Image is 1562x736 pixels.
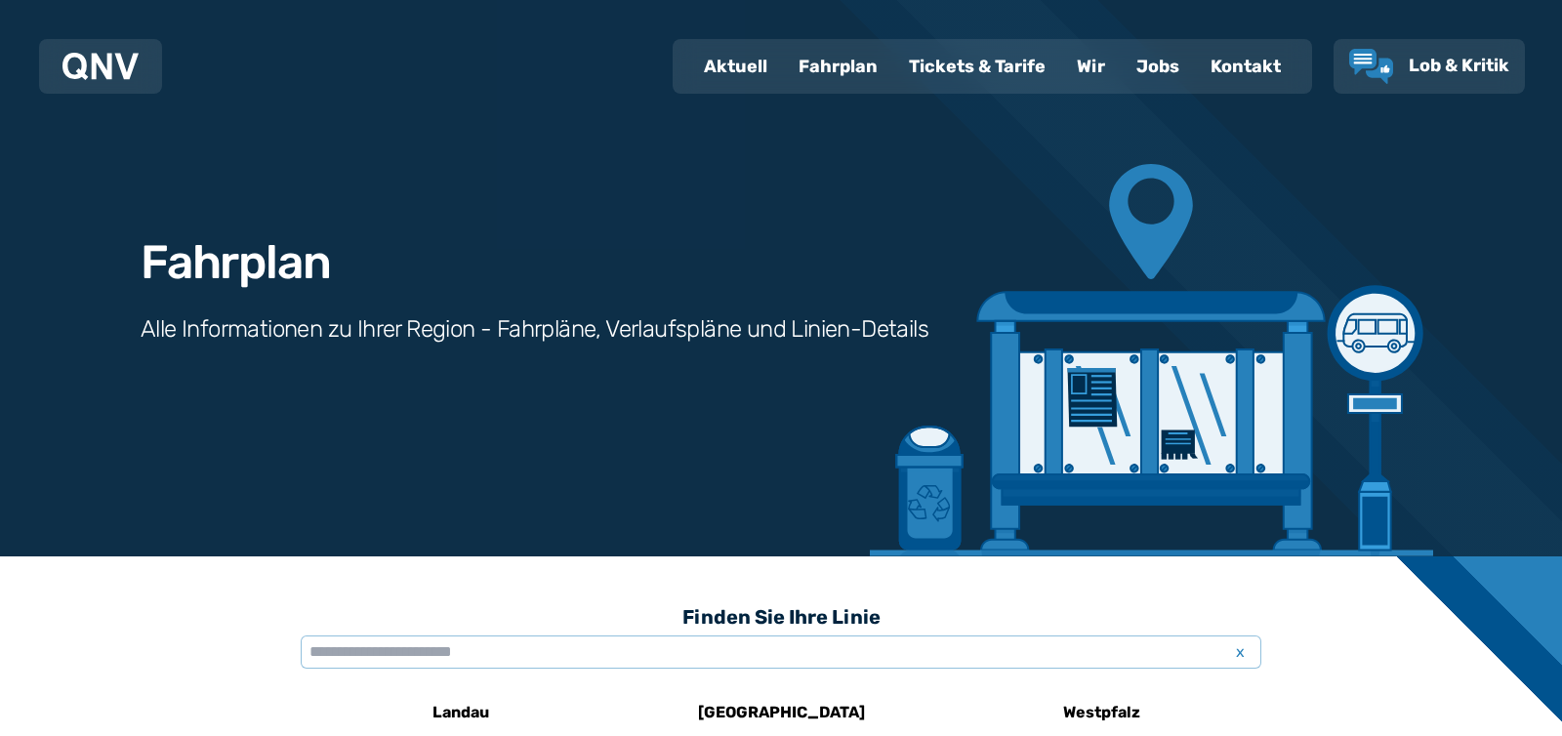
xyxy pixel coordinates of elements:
[1121,41,1195,92] a: Jobs
[62,53,139,80] img: QNV Logo
[1055,697,1148,728] h6: Westpfalz
[1195,41,1296,92] a: Kontakt
[141,239,330,286] h1: Fahrplan
[893,41,1061,92] a: Tickets & Tarife
[783,41,893,92] a: Fahrplan
[141,313,928,345] h3: Alle Informationen zu Ihrer Region - Fahrpläne, Verlaufspläne und Linien-Details
[690,697,873,728] h6: [GEOGRAPHIC_DATA]
[688,41,783,92] a: Aktuell
[1061,41,1121,92] a: Wir
[425,697,497,728] h6: Landau
[1226,640,1254,664] span: x
[301,595,1261,638] h3: Finden Sie Ihre Linie
[1349,49,1509,84] a: Lob & Kritik
[62,47,139,86] a: QNV Logo
[1409,55,1509,76] span: Lob & Kritik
